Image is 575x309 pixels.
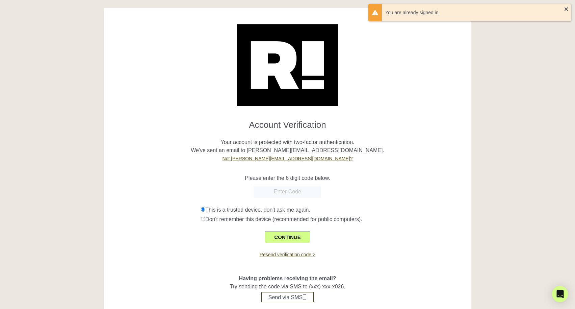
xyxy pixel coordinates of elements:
[109,258,466,302] div: Try sending the code via SMS to (xxx) xxx-x026.
[385,9,564,16] div: You are already signed in.
[109,130,466,163] p: Your account is protected with two-factor authentication. We've sent an email to [PERSON_NAME][EM...
[261,292,314,302] button: Send via SMS
[109,174,466,182] p: Please enter the 6 digit code below.
[260,252,315,257] a: Resend verification code >
[552,286,568,302] div: Open Intercom Messenger
[265,232,310,243] button: CONTINUE
[237,24,338,106] img: Retention.com
[201,206,466,214] div: This is a trusted device, don't ask me again.
[109,114,466,130] h1: Account Verification
[239,276,336,281] span: Having problems receiving the email?
[201,215,466,223] div: Don't remember this device (recommended for public computers).
[254,186,321,198] input: Enter Code
[223,156,353,161] a: Not [PERSON_NAME][EMAIL_ADDRESS][DOMAIN_NAME]?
